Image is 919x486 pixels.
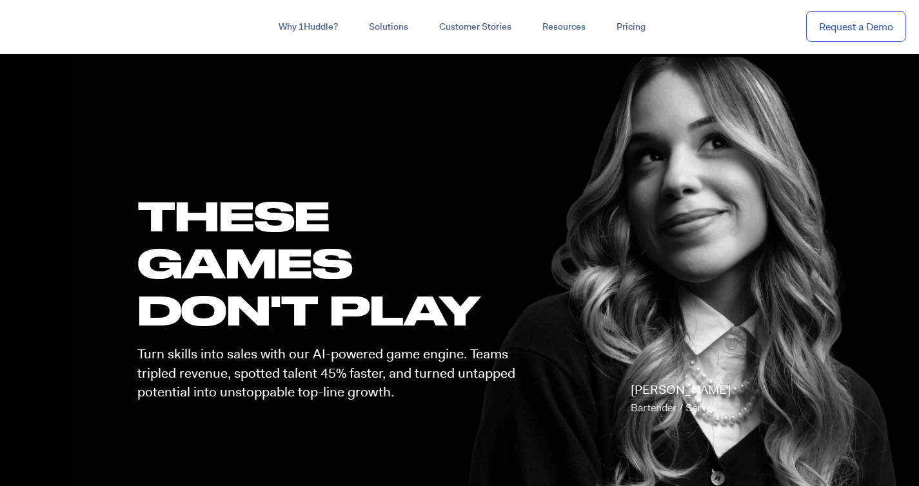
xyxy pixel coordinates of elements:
p: Turn skills into sales with our AI-powered game engine. Teams tripled revenue, spotted talent 45%... [137,345,527,402]
a: Solutions [353,15,424,39]
a: Customer Stories [424,15,527,39]
h1: these GAMES DON'T PLAY [137,192,527,334]
a: Pricing [601,15,661,39]
span: Bartender / Server [631,401,715,414]
img: ... [13,14,105,39]
a: Resources [527,15,601,39]
p: [PERSON_NAME] [631,381,731,417]
a: Why 1Huddle? [263,15,353,39]
a: Request a Demo [806,11,906,43]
